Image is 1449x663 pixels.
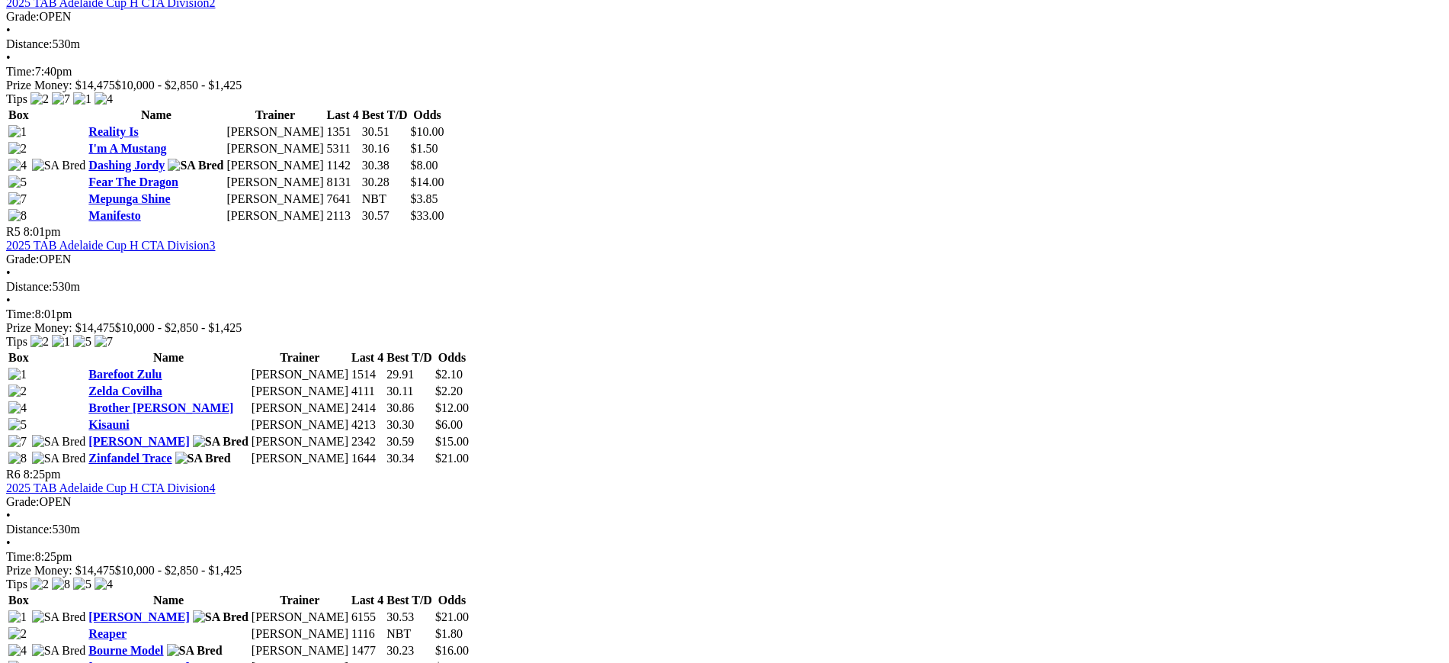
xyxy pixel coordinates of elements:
[411,142,438,155] span: $1.50
[6,65,1443,79] div: 7:40pm
[32,159,86,172] img: SA Bred
[435,610,469,623] span: $21.00
[351,401,384,416] td: 2414
[6,280,1443,294] div: 530m
[435,644,469,657] span: $16.00
[115,564,242,577] span: $10,000 - $2,850 - $1,425
[351,434,384,449] td: 2342
[226,158,324,173] td: [PERSON_NAME]
[88,209,140,222] a: Manifesto
[351,593,384,608] th: Last 4
[52,92,70,106] img: 7
[351,367,384,382] td: 1514
[193,610,248,624] img: SA Bred
[88,125,138,138] a: Reality Is
[386,384,433,399] td: 30.11
[386,350,433,365] th: Best T/D
[226,124,324,140] td: [PERSON_NAME]
[6,65,35,78] span: Time:
[8,159,27,172] img: 4
[351,350,384,365] th: Last 4
[326,158,360,173] td: 1142
[326,124,360,140] td: 1351
[6,79,1443,92] div: Prize Money: $14,475
[251,610,349,625] td: [PERSON_NAME]
[6,321,1443,335] div: Prize Money: $14,475
[386,643,433,658] td: 30.23
[6,335,27,348] span: Tips
[8,594,29,607] span: Box
[226,175,324,190] td: [PERSON_NAME]
[251,434,349,449] td: [PERSON_NAME]
[411,125,444,138] span: $10.00
[88,644,163,657] a: Bourne Model
[251,643,349,658] td: [PERSON_NAME]
[95,335,113,349] img: 7
[73,335,91,349] img: 5
[6,509,11,522] span: •
[435,435,469,448] span: $15.00
[361,108,409,123] th: Best T/D
[167,644,223,658] img: SA Bred
[88,350,249,365] th: Name
[435,401,469,414] span: $12.00
[386,593,433,608] th: Best T/D
[8,401,27,415] img: 4
[8,175,27,189] img: 5
[8,385,27,398] img: 2
[251,593,349,608] th: Trainer
[88,385,162,397] a: Zelda Covilha
[8,209,27,223] img: 8
[361,175,409,190] td: 30.28
[6,468,21,481] span: R6
[6,536,11,549] span: •
[351,643,384,658] td: 1477
[30,335,49,349] img: 2
[32,435,86,449] img: SA Bred
[6,578,27,591] span: Tips
[6,495,1443,509] div: OPEN
[351,610,384,625] td: 6155
[8,418,27,432] img: 5
[351,626,384,642] td: 1116
[6,495,40,508] span: Grade:
[226,191,324,207] td: [PERSON_NAME]
[88,435,189,448] a: [PERSON_NAME]
[6,37,52,50] span: Distance:
[8,192,27,206] img: 7
[8,452,27,465] img: 8
[6,10,40,23] span: Grade:
[88,401,233,414] a: Brother [PERSON_NAME]
[326,108,360,123] th: Last 4
[32,610,86,624] img: SA Bred
[88,192,170,205] a: Mepunga Shine
[226,141,324,156] td: [PERSON_NAME]
[251,417,349,433] td: [PERSON_NAME]
[386,626,433,642] td: NBT
[6,253,1443,266] div: OPEN
[52,335,70,349] img: 1
[6,307,35,320] span: Time:
[30,578,49,591] img: 2
[6,92,27,105] span: Tips
[88,142,166,155] a: I'm A Mustang
[386,451,433,466] td: 30.34
[6,10,1443,24] div: OPEN
[326,175,360,190] td: 8131
[88,368,162,381] a: Barefoot Zulu
[386,401,433,416] td: 30.86
[6,37,1443,51] div: 530m
[8,368,27,381] img: 1
[251,384,349,399] td: [PERSON_NAME]
[6,24,11,37] span: •
[8,351,29,364] span: Box
[88,175,178,188] a: Fear The Dragon
[88,418,129,431] a: Kisauni
[8,644,27,658] img: 4
[435,418,463,431] span: $6.00
[351,451,384,466] td: 1644
[88,108,224,123] th: Name
[88,610,189,623] a: [PERSON_NAME]
[73,578,91,591] img: 5
[435,627,463,640] span: $1.80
